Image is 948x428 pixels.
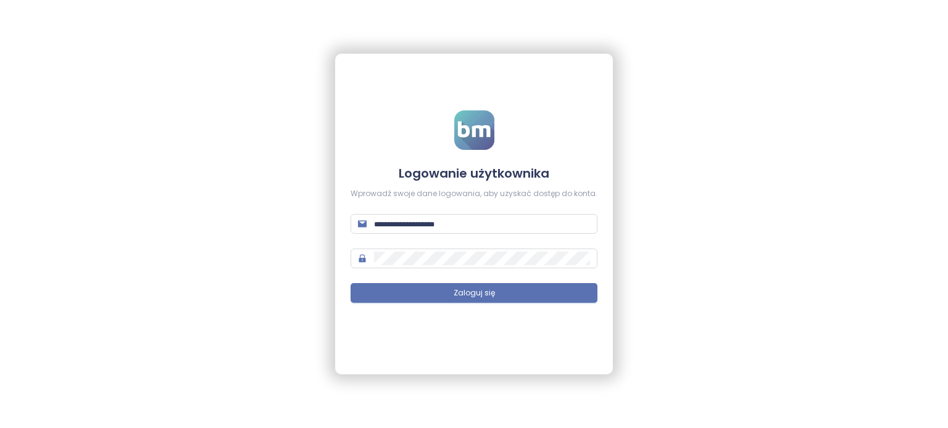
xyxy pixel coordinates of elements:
h4: Logowanie użytkownika [351,165,597,182]
span: lock [358,254,367,263]
button: Zaloguj się [351,283,597,303]
img: logo [454,110,494,150]
div: Wprowadź swoje dane logowania, aby uzyskać dostęp do konta. [351,188,597,200]
span: mail [358,220,367,228]
span: Zaloguj się [454,287,495,299]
